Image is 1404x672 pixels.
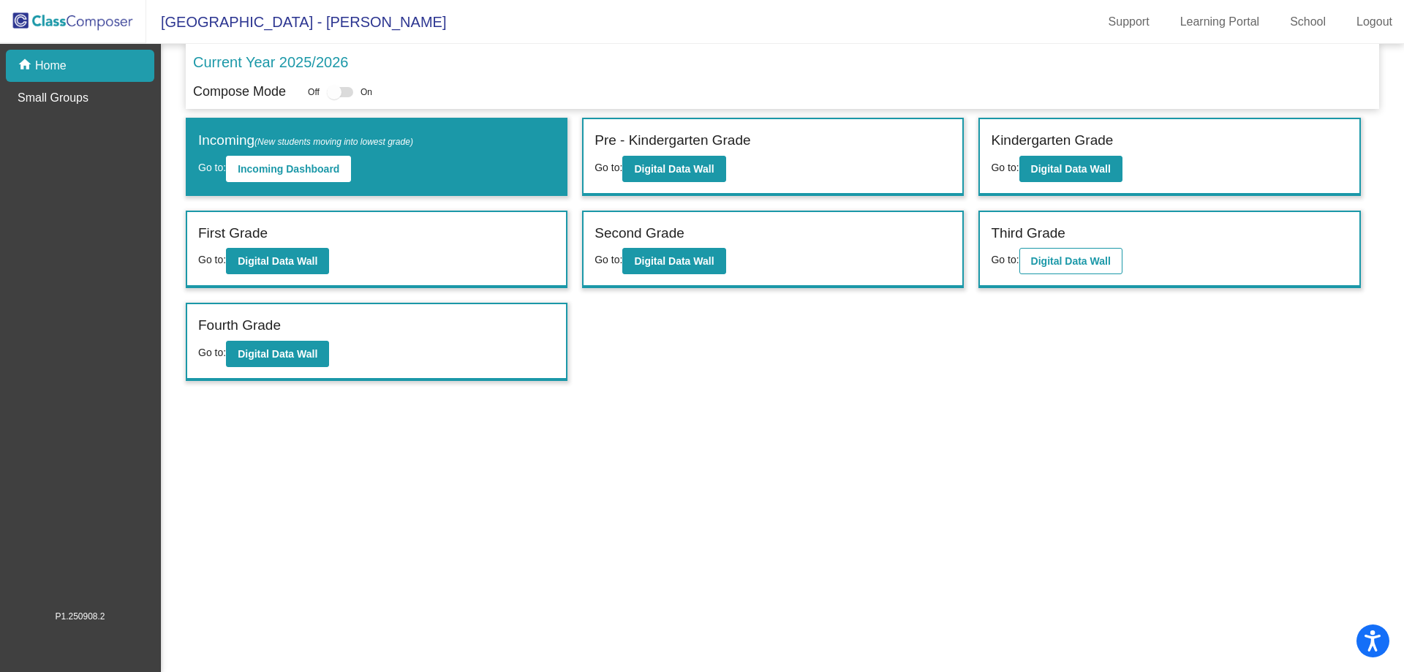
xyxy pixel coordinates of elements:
button: Incoming Dashboard [226,156,351,182]
span: (New students moving into lowest grade) [254,137,413,147]
span: Go to: [595,254,622,265]
span: Go to: [198,162,226,173]
a: Logout [1345,10,1404,34]
span: Off [308,86,320,99]
p: Compose Mode [193,82,286,102]
b: Digital Data Wall [634,163,714,175]
a: School [1278,10,1337,34]
b: Digital Data Wall [238,255,317,267]
label: Incoming [198,130,413,151]
a: Support [1097,10,1161,34]
label: Third Grade [991,223,1065,244]
b: Incoming Dashboard [238,163,339,175]
p: Small Groups [18,89,88,107]
button: Digital Data Wall [1019,156,1122,182]
b: Digital Data Wall [1031,255,1111,267]
label: Pre - Kindergarten Grade [595,130,750,151]
label: Kindergarten Grade [991,130,1113,151]
span: Go to: [991,254,1019,265]
span: [GEOGRAPHIC_DATA] - [PERSON_NAME] [146,10,446,34]
button: Digital Data Wall [622,248,725,274]
b: Digital Data Wall [238,348,317,360]
span: On [361,86,372,99]
b: Digital Data Wall [634,255,714,267]
b: Digital Data Wall [1031,163,1111,175]
button: Digital Data Wall [226,341,329,367]
a: Learning Portal [1169,10,1272,34]
p: Current Year 2025/2026 [193,51,348,73]
button: Digital Data Wall [226,248,329,274]
label: Fourth Grade [198,315,281,336]
button: Digital Data Wall [1019,248,1122,274]
label: First Grade [198,223,268,244]
span: Go to: [991,162,1019,173]
span: Go to: [198,254,226,265]
span: Go to: [198,347,226,358]
p: Home [35,57,67,75]
button: Digital Data Wall [622,156,725,182]
mat-icon: home [18,57,35,75]
span: Go to: [595,162,622,173]
label: Second Grade [595,223,684,244]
